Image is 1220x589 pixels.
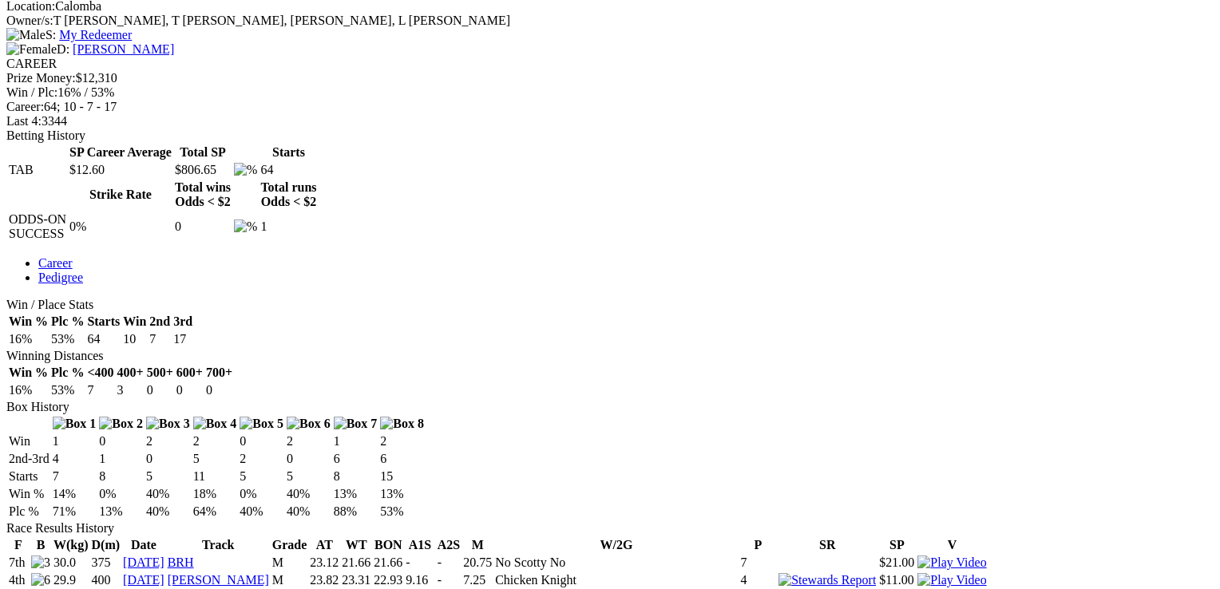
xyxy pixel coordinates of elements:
a: View replay [917,555,986,569]
td: Win % [8,486,50,502]
th: 3rd [172,314,193,330]
span: Prize Money: [6,71,76,85]
td: Win [8,433,50,449]
td: 7 [740,555,777,571]
td: 64 [259,162,317,178]
td: 0 [98,433,144,449]
th: Starts [86,314,121,330]
span: Owner/s: [6,14,53,27]
img: Box 4 [193,417,237,431]
td: 1 [333,433,378,449]
td: 6 [333,451,378,467]
td: 29.9 [53,572,89,588]
th: A2S [437,537,461,553]
td: 16% [8,382,49,398]
th: Starts [259,144,317,160]
th: M [462,537,493,553]
td: Chicken Knight [494,572,738,588]
td: 40% [286,486,331,502]
th: Track [167,537,270,553]
th: Strike Rate [69,180,172,210]
td: 8 [98,468,144,484]
td: No Scotty No [494,555,738,571]
th: W/2G [494,537,738,553]
td: M [271,572,308,588]
div: T [PERSON_NAME], T [PERSON_NAME], [PERSON_NAME], L [PERSON_NAME] [6,14,1202,28]
img: % [234,163,257,177]
th: A1S [405,537,434,553]
th: Total runs Odds < $2 [259,180,317,210]
a: View replay [917,573,986,587]
th: Grade [271,537,308,553]
div: CAREER [6,57,1202,71]
th: 700+ [205,365,233,381]
th: Win % [8,314,49,330]
td: 7 [149,331,171,347]
a: [DATE] [123,573,164,587]
td: 0% [98,486,144,502]
td: 4 [740,572,777,588]
img: Box 6 [287,417,331,431]
td: 18% [192,486,238,502]
td: 17 [172,331,193,347]
td: 400 [91,572,121,588]
th: Plc % [50,314,85,330]
span: Career: [6,100,44,113]
td: 53% [379,504,425,520]
div: 16% / 53% [6,85,1202,100]
td: 40% [286,504,331,520]
img: 3 [31,555,50,570]
th: W(kg) [53,537,89,553]
td: 4th [8,572,29,588]
td: 11 [192,468,238,484]
td: 2nd-3rd [8,451,50,467]
td: 64 [86,331,121,347]
td: 10 [122,331,147,347]
td: 0 [146,382,174,398]
div: 64; 10 - 7 - 17 [6,100,1202,114]
td: 20.75 [462,555,493,571]
span: Win / Plc: [6,85,57,99]
img: Play Video [917,573,986,587]
td: 23.12 [309,555,339,571]
td: 0 [176,382,204,398]
img: % [234,219,257,234]
td: 0% [69,211,172,242]
td: 53% [50,382,85,398]
div: Win / Place Stats [6,298,1202,312]
td: 53% [50,331,85,347]
td: $806.65 [174,162,232,178]
td: Starts [8,468,50,484]
div: Betting History [6,128,1202,143]
td: 1 [98,451,144,467]
th: B [30,537,51,553]
td: 3 [117,382,145,398]
td: TAB [8,162,67,178]
img: Box 2 [99,417,143,431]
div: $12,310 [6,71,1202,85]
td: $12.60 [69,162,172,178]
td: 8 [333,468,378,484]
td: 0% [239,486,284,502]
th: Date [122,537,165,553]
th: Plc % [50,365,85,381]
th: SR [778,537,877,553]
th: Total wins Odds < $2 [174,180,232,210]
th: F [8,537,29,553]
span: D: [6,42,69,56]
div: Winning Distances [6,349,1202,363]
td: 0 [145,451,191,467]
td: 0 [239,433,284,449]
th: Win % [8,365,49,381]
td: 15 [379,468,425,484]
td: 30.0 [53,555,89,571]
td: $21.00 [878,555,915,571]
td: 1 [52,433,97,449]
img: Box 5 [240,417,283,431]
img: Play Video [917,555,986,570]
span: Last 4: [6,114,42,128]
td: 22.93 [373,572,403,588]
th: 600+ [176,365,204,381]
a: [PERSON_NAME] [73,42,174,56]
td: 0 [286,451,331,467]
